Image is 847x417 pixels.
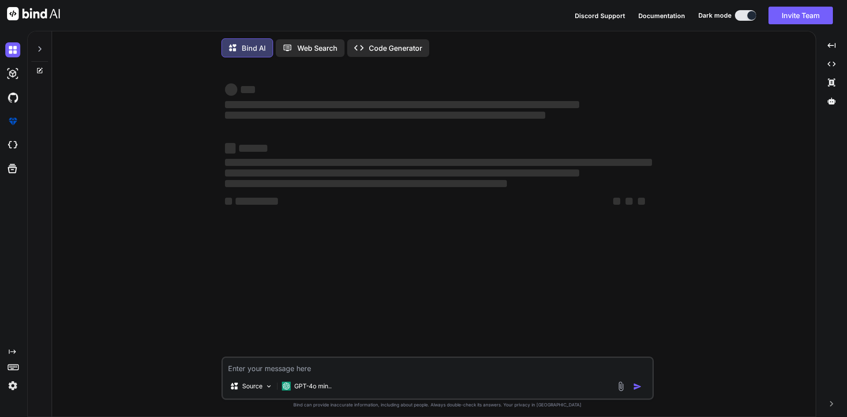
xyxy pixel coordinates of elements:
[5,42,20,57] img: darkChat
[241,86,255,93] span: ‌
[225,169,579,177] span: ‌
[225,101,579,108] span: ‌
[633,382,642,391] img: icon
[239,145,267,152] span: ‌
[5,138,20,153] img: cloudideIcon
[5,90,20,105] img: githubDark
[225,159,652,166] span: ‌
[698,11,731,20] span: Dark mode
[236,198,278,205] span: ‌
[613,198,620,205] span: ‌
[5,378,20,393] img: settings
[265,383,273,390] img: Pick Models
[5,66,20,81] img: darkAi-studio
[768,7,833,24] button: Invite Team
[638,198,645,205] span: ‌
[638,12,685,19] span: Documentation
[7,7,60,20] img: Bind AI
[282,382,291,391] img: GPT-4o mini
[221,402,654,408] p: Bind can provide inaccurate information, including about people. Always double-check its answers....
[225,180,507,187] span: ‌
[225,143,236,154] span: ‌
[616,381,626,391] img: attachment
[242,382,262,391] p: Source
[294,382,332,391] p: GPT-4o min..
[638,11,685,20] button: Documentation
[5,114,20,129] img: premium
[225,198,232,205] span: ‌
[225,112,545,119] span: ‌
[297,43,337,53] p: Web Search
[575,12,625,19] span: Discord Support
[225,83,237,96] span: ‌
[575,11,625,20] button: Discord Support
[242,43,266,53] p: Bind AI
[369,43,422,53] p: Code Generator
[626,198,633,205] span: ‌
